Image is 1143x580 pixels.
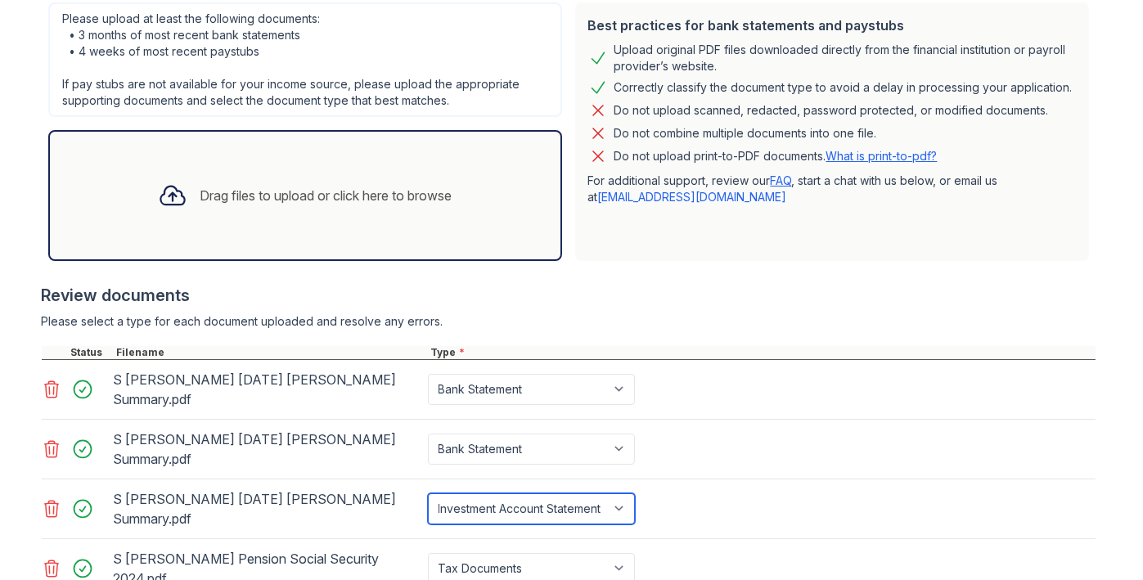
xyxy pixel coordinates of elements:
[771,173,792,187] a: FAQ
[614,101,1049,120] div: Do not upload scanned, redacted, password protected, or modified documents.
[114,426,421,472] div: S [PERSON_NAME] [DATE] [PERSON_NAME] Summary.pdf
[428,346,1096,359] div: Type
[614,124,877,143] div: Do not combine multiple documents into one file.
[614,78,1073,97] div: Correctly classify the document type to avoid a delay in processing your application.
[826,149,938,163] a: What is print-to-pdf?
[114,346,428,359] div: Filename
[114,366,421,412] div: S [PERSON_NAME] [DATE] [PERSON_NAME] Summary.pdf
[200,186,452,205] div: Drag files to upload or click here to browse
[42,313,1096,330] div: Please select a type for each document uploaded and resolve any errors.
[68,346,114,359] div: Status
[588,173,1076,205] p: For additional support, review our , start a chat with us below, or email us at
[614,42,1076,74] div: Upload original PDF files downloaded directly from the financial institution or payroll provider’...
[598,190,787,204] a: [EMAIL_ADDRESS][DOMAIN_NAME]
[614,148,938,164] p: Do not upload print-to-PDF documents.
[42,284,1096,307] div: Review documents
[588,16,1076,35] div: Best practices for bank statements and paystubs
[114,486,421,532] div: S [PERSON_NAME] [DATE] [PERSON_NAME] Summary.pdf
[48,2,562,117] div: Please upload at least the following documents: • 3 months of most recent bank statements • 4 wee...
